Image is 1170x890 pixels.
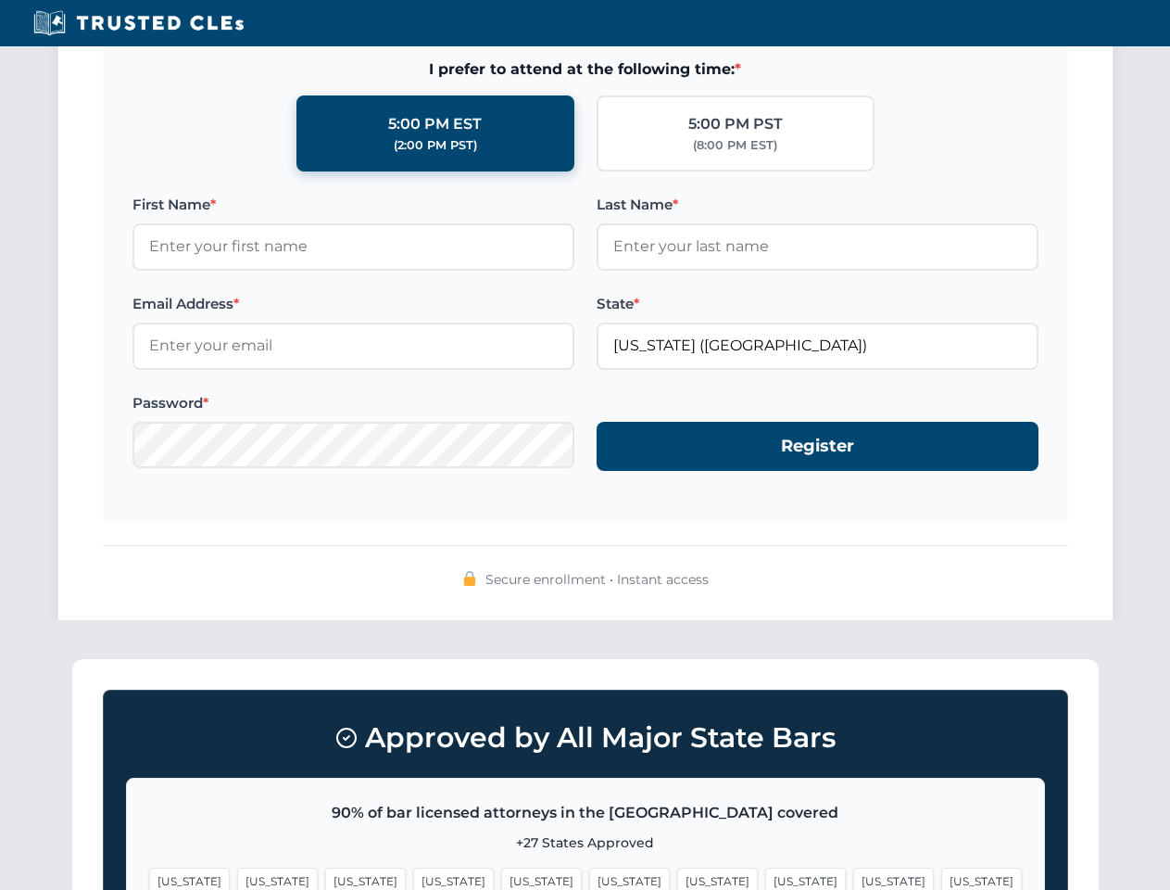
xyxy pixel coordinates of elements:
[149,833,1022,853] p: +27 States Approved
[597,223,1038,270] input: Enter your last name
[462,571,477,586] img: 🔒
[132,223,574,270] input: Enter your first name
[485,569,709,590] span: Secure enrollment • Instant access
[149,801,1022,825] p: 90% of bar licensed attorneys in the [GEOGRAPHIC_DATA] covered
[132,194,574,216] label: First Name
[597,194,1038,216] label: Last Name
[597,422,1038,471] button: Register
[388,112,482,136] div: 5:00 PM EST
[688,112,783,136] div: 5:00 PM PST
[132,293,574,315] label: Email Address
[394,136,477,155] div: (2:00 PM PST)
[597,323,1038,369] input: Florida (FL)
[126,713,1045,763] h3: Approved by All Major State Bars
[28,9,249,37] img: Trusted CLEs
[132,323,574,369] input: Enter your email
[597,293,1038,315] label: State
[132,392,574,414] label: Password
[132,57,1038,82] span: I prefer to attend at the following time:
[693,136,777,155] div: (8:00 PM EST)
